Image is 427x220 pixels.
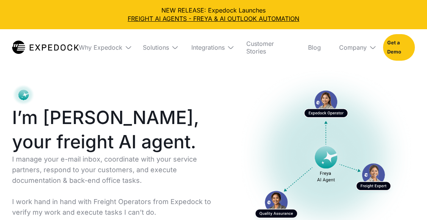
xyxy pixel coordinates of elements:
div: Solutions [137,29,179,66]
div: NEW RELEASE: Expedock Launches [6,6,421,23]
div: Company [333,29,377,66]
a: Customer Stories [240,29,296,66]
div: Integrations [191,44,225,51]
a: Blog [302,29,327,66]
a: Get a Demo [383,34,415,61]
div: Why Expedock [73,29,131,66]
a: FREIGHT AI AGENTS - FREYA & AI OUTLOOK AUTOMATION [6,14,421,23]
div: Integrations [185,29,234,66]
div: Solutions [143,44,169,51]
div: Why Expedock [79,44,122,51]
p: I manage your e-mail inbox, coordinate with your service partners, respond to your customers, and... [12,154,225,218]
h1: I’m [PERSON_NAME], your freight AI agent. [12,105,225,154]
div: Company [339,44,367,51]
